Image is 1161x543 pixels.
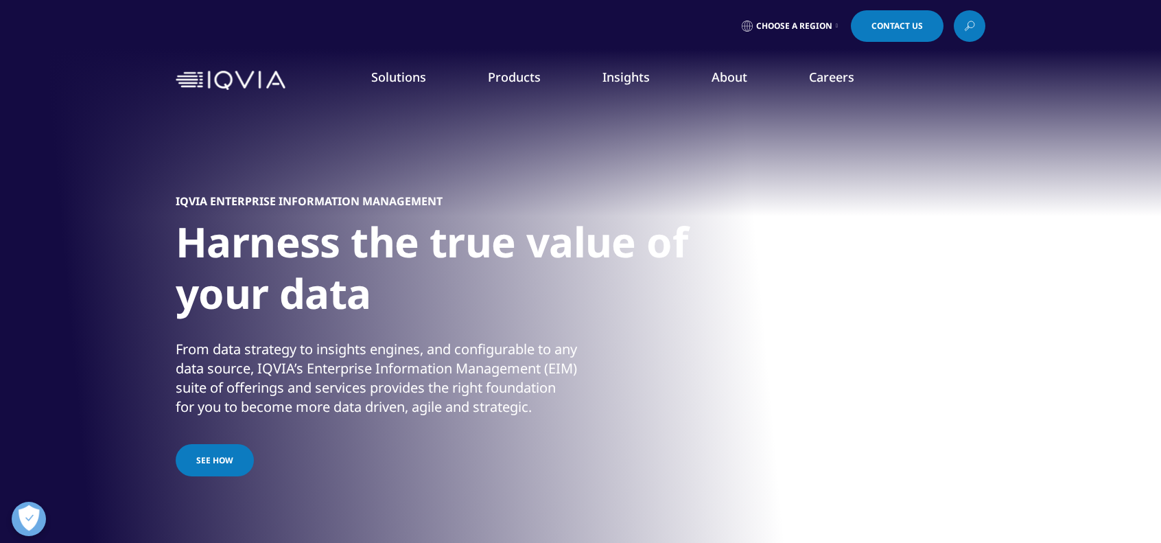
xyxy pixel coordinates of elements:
[176,71,285,91] img: IQVIA Healthcare Information Technology and Pharma Clinical Research Company
[756,21,832,32] span: Choose a Region
[176,216,690,327] h1: Harness the true value of your data
[809,69,854,85] a: Careers
[176,444,254,476] a: See how
[176,340,577,417] div: From data strategy to insights engines, and configurable to any data source, IQVIA’s Enterprise I...
[712,69,747,85] a: About
[291,48,985,113] nav: Primary
[851,10,943,42] a: Contact Us
[602,69,650,85] a: Insights
[196,454,233,466] span: See how
[371,69,426,85] a: Solutions
[12,502,46,536] button: Abrir preferências
[871,22,923,30] span: Contact Us
[176,194,443,208] h5: IQVIA ENTERPRISE INFORMATION MANAGEMENT
[488,69,541,85] a: Products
